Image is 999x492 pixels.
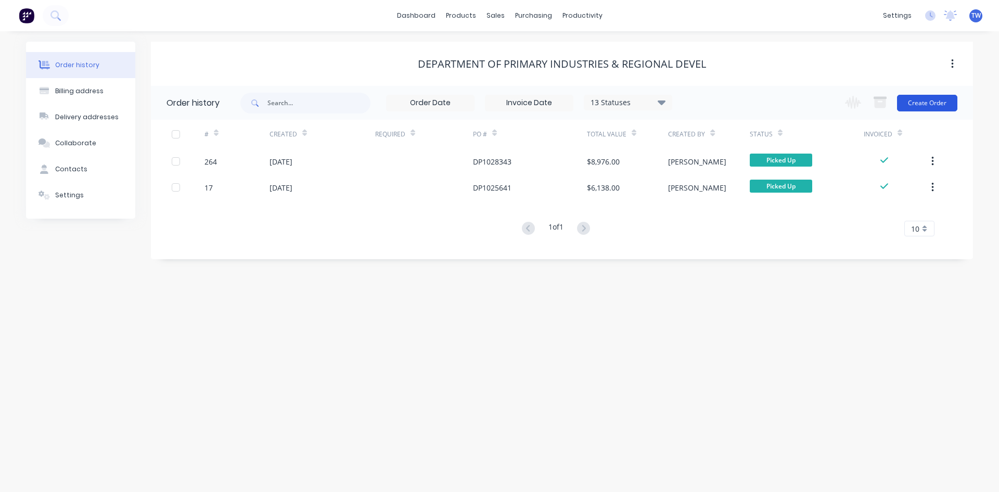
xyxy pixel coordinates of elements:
[750,154,812,167] span: Picked Up
[750,180,812,193] span: Picked Up
[26,78,135,104] button: Billing address
[473,120,587,148] div: PO #
[750,120,864,148] div: Status
[26,182,135,208] button: Settings
[26,130,135,156] button: Collaborate
[473,130,487,139] div: PO #
[473,156,511,167] div: DP1028343
[387,95,474,111] input: Order Date
[270,120,375,148] div: Created
[481,8,510,23] div: sales
[864,130,892,139] div: Invoiced
[878,8,917,23] div: settings
[668,156,726,167] div: [PERSON_NAME]
[55,165,87,174] div: Contacts
[587,130,626,139] div: Total Value
[584,97,672,108] div: 13 Statuses
[204,130,209,139] div: #
[204,120,270,148] div: #
[750,130,773,139] div: Status
[55,86,104,96] div: Billing address
[587,120,668,148] div: Total Value
[864,120,929,148] div: Invoiced
[548,221,563,236] div: 1 of 1
[911,223,919,234] span: 10
[897,95,957,111] button: Create Order
[375,120,473,148] div: Required
[270,156,292,167] div: [DATE]
[270,182,292,193] div: [DATE]
[587,182,620,193] div: $6,138.00
[19,8,34,23] img: Factory
[55,138,96,148] div: Collaborate
[668,120,749,148] div: Created By
[510,8,557,23] div: purchasing
[26,156,135,182] button: Contacts
[375,130,405,139] div: Required
[971,11,981,20] span: TW
[55,191,84,200] div: Settings
[473,182,511,193] div: DP1025641
[418,58,706,70] div: Department of Primary Industries & Regional Devel
[485,95,573,111] input: Invoice Date
[557,8,608,23] div: productivity
[204,182,213,193] div: 17
[441,8,481,23] div: products
[204,156,217,167] div: 264
[587,156,620,167] div: $8,976.00
[26,52,135,78] button: Order history
[26,104,135,130] button: Delivery addresses
[55,112,119,122] div: Delivery addresses
[166,97,220,109] div: Order history
[55,60,99,70] div: Order history
[392,8,441,23] a: dashboard
[668,130,705,139] div: Created By
[668,182,726,193] div: [PERSON_NAME]
[270,130,297,139] div: Created
[267,93,370,113] input: Search...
